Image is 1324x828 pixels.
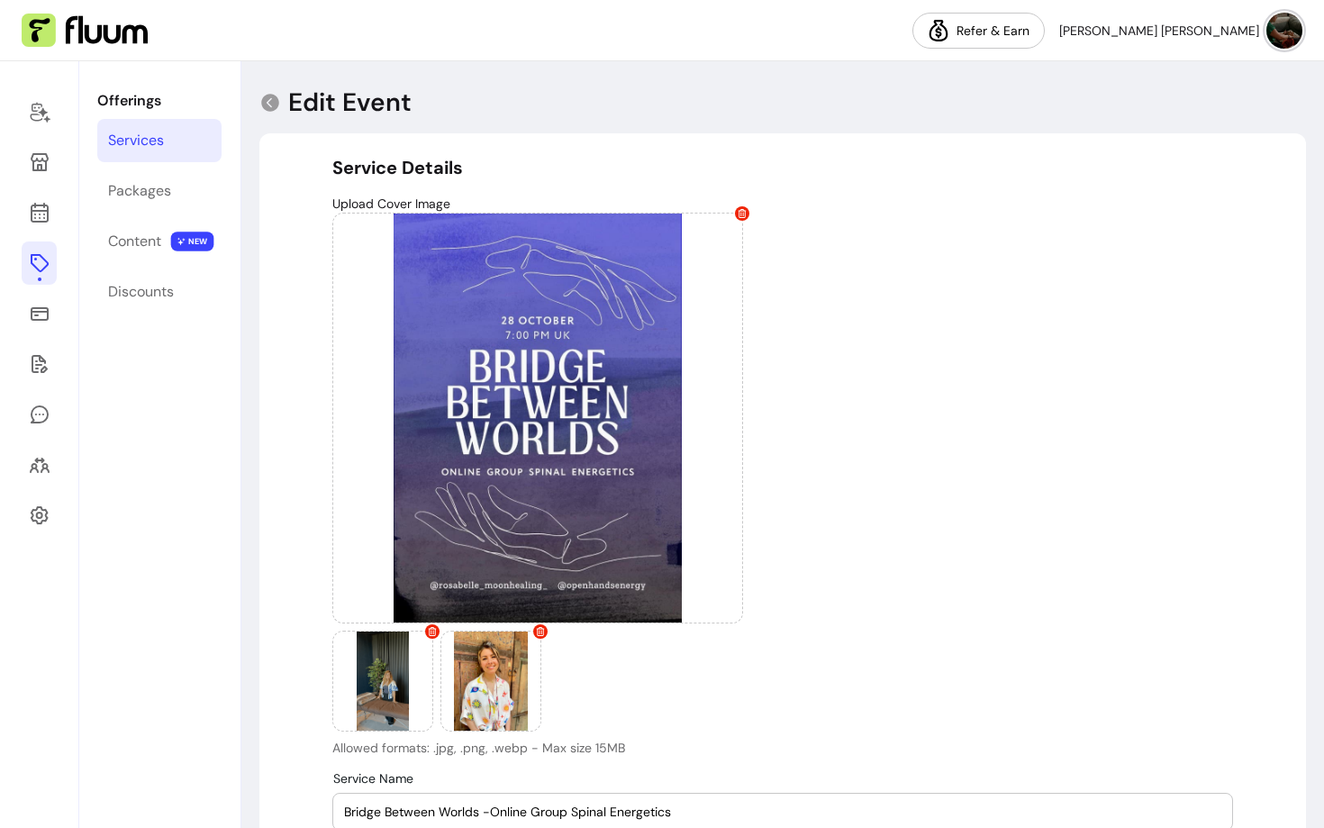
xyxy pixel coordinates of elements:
span: [PERSON_NAME] [PERSON_NAME] [1059,22,1259,40]
input: Service Name [344,803,1221,821]
a: Offerings [22,241,57,285]
div: Provider image 1 [332,213,743,623]
a: Refer & Earn [912,13,1045,49]
button: avatar[PERSON_NAME] [PERSON_NAME] [1059,13,1302,49]
a: Storefront [22,141,57,184]
img: https://d3pz9znudhj10h.cloudfront.net/5936ea02-e7c4-4f79-9859-42df949e78e5 [333,214,742,623]
a: Clients [22,443,57,487]
a: My Messages [22,393,57,436]
p: Edit Event [288,86,412,119]
a: Discounts [97,270,222,314]
a: Calendar [22,191,57,234]
a: Content NEW [97,220,222,263]
div: Provider image 3 [440,631,541,732]
div: Packages [108,180,171,202]
a: Packages [97,169,222,213]
img: Fluum Logo [22,14,148,48]
h5: Service Details [332,155,1233,180]
a: Forms [22,342,57,386]
img: avatar [1266,13,1302,49]
a: Settings [22,494,57,537]
p: Allowed formats: .jpg, .png, .webp - Max size 15MB [332,739,743,757]
a: Sales [22,292,57,335]
img: https://d3pz9znudhj10h.cloudfront.net/0b4de806-19ec-43b8-9de3-aa0ebd2fc94d [441,632,540,731]
a: Home [22,90,57,133]
div: Discounts [108,281,174,303]
div: Content [108,231,161,252]
div: Provider image 2 [332,631,433,732]
a: Services [97,119,222,162]
div: Services [108,130,164,151]
p: Upload Cover Image [332,195,1233,213]
span: Service Name [333,770,413,787]
img: https://d3pz9znudhj10h.cloudfront.net/f28bc764-044c-4fc5-8cc6-afe711ce91b3 [333,632,432,731]
p: Offerings [97,90,222,112]
span: NEW [171,232,214,251]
